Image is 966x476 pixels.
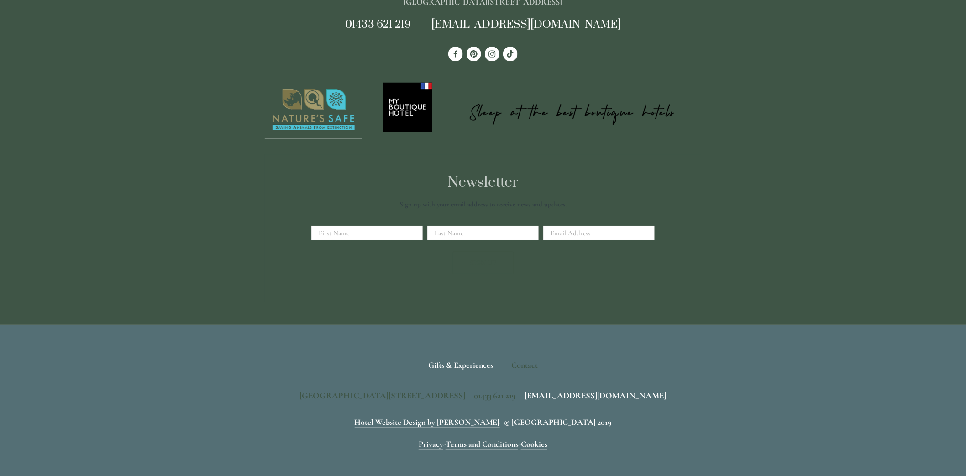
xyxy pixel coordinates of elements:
[431,18,621,32] a: [EMAIL_ADDRESS][DOMAIN_NAME]
[419,439,443,450] a: Privacy
[503,47,518,61] a: TikTok
[315,199,651,210] p: Sign up with your email address to receive news and updates.
[265,81,362,138] img: Nature's Safe - Logo
[470,259,496,267] span: Sign Up
[378,81,702,132] img: My Boutique Hotel - Logo
[265,81,362,139] a: Nature's Safe - Logo
[474,390,516,401] span: 01433 621 219
[448,47,463,61] a: Losehill House Hotel & Spa
[300,390,466,401] span: [GEOGRAPHIC_DATA][STREET_ADDRESS]
[503,354,538,377] div: Contact
[543,226,655,240] input: Email Address
[265,415,701,429] p: - © [GEOGRAPHIC_DATA] 2019
[311,226,423,240] input: First Name
[452,251,514,274] button: Sign Up
[428,354,501,377] a: Gifts & Experiences
[446,439,518,450] a: Terms and Conditions
[521,439,547,450] a: Cookies
[378,81,702,132] a: My Boutique Hotel - Logo
[265,437,701,451] p: - -
[427,226,539,240] input: Last Name
[355,417,500,428] a: Hotel Website Design by [PERSON_NAME]
[525,390,667,401] a: [EMAIL_ADDRESS][DOMAIN_NAME]
[485,47,499,61] a: Instagram
[467,47,481,61] a: Pinterest
[315,175,651,191] h2: Newsletter
[345,18,411,32] a: 01433 621 219
[428,360,493,370] span: Gifts & Experiences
